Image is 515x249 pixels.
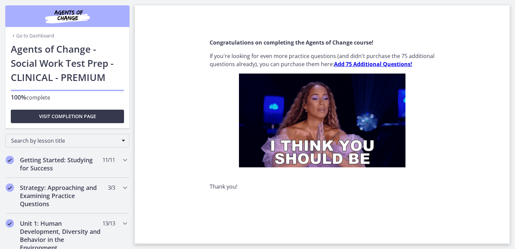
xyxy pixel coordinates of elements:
[11,137,118,144] span: Search by lesson title
[108,184,115,192] span: 3 / 3
[6,219,14,227] i: Completed
[11,110,124,123] button: Visit completion page
[239,74,405,167] img: giphy.gif
[6,156,14,164] i: Completed
[5,134,129,147] div: Search by lesson title
[11,42,124,84] h1: Agents of Change - Social Work Test Prep - CLINICAL - PREMIUM
[102,219,115,227] span: 13 / 13
[20,156,102,172] h2: Getting Started: Studying for Success
[27,8,108,24] img: Agents of Change
[210,183,435,191] p: Thank you!
[11,32,54,39] a: Go to Dashboard
[6,184,14,192] i: Completed
[210,39,373,46] strong: Congratulations on completing the Agents of Change course!
[20,184,102,208] h2: Strategy: Approaching and Examining Practice Questions
[11,93,26,101] span: 100%
[102,156,115,164] span: 11 / 11
[210,52,435,68] p: If you're looking for even more practice questions (and didn't purchase the 75 additional questio...
[334,60,412,68] a: Add 75 Additional Questions!
[39,112,96,120] span: Visit completion page
[11,93,124,102] p: complete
